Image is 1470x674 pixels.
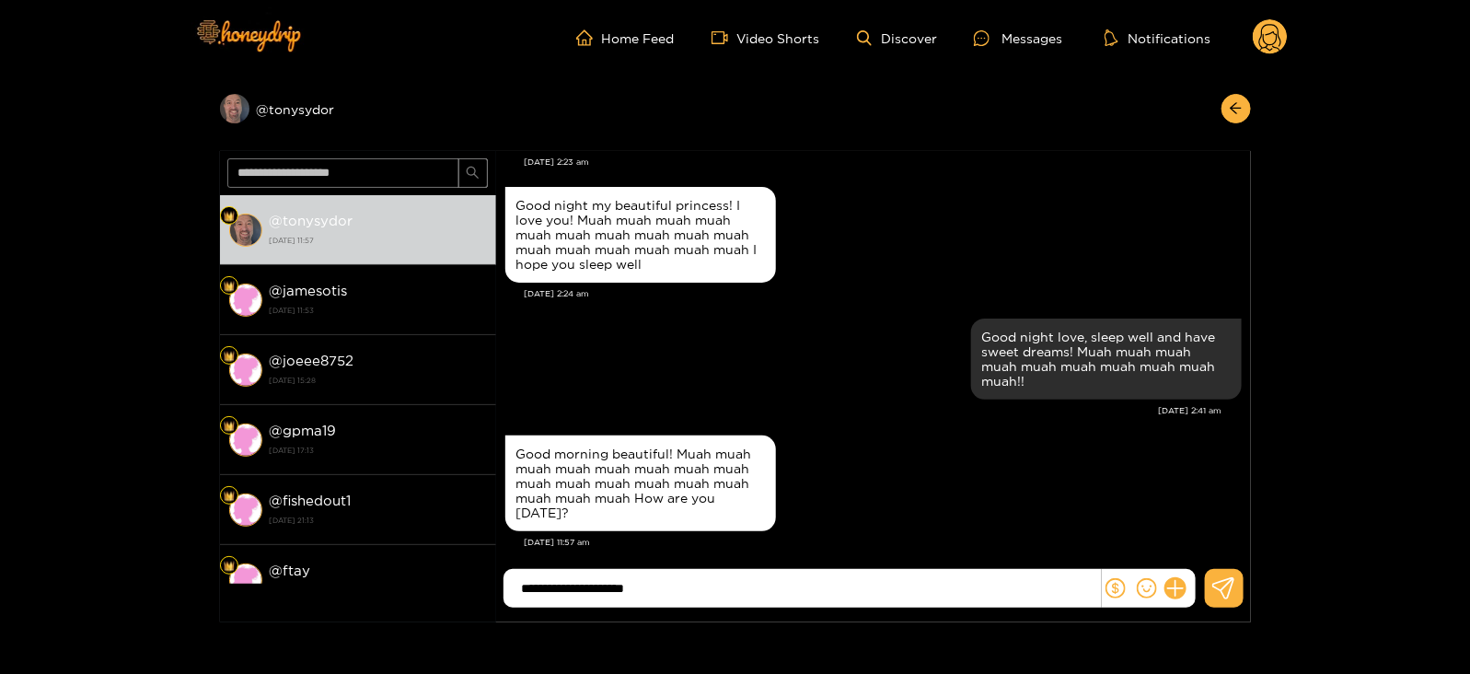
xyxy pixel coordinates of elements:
span: smile [1137,578,1157,598]
button: dollar [1102,575,1129,602]
div: Sep. 29, 2:41 am [971,319,1242,400]
img: Fan Level [224,421,235,432]
img: conversation [229,494,262,527]
a: Video Shorts [712,29,820,46]
img: Fan Level [224,351,235,362]
span: dollar [1105,578,1126,598]
strong: @ jamesotis [270,283,348,298]
img: conversation [229,564,262,597]
span: search [466,166,480,181]
a: Discover [857,30,937,46]
div: Good morning beautiful! Muah muah muah muah muah muah muah muah muah muah muah muah muah muah mua... [516,447,765,520]
img: Fan Level [224,211,235,222]
div: Good night my beautiful princess! I love you! Muah muah muah muah muah muah muah muah muah muah m... [516,198,765,272]
div: [DATE] 2:24 am [525,287,1242,300]
div: [DATE] 2:23 am [525,156,1242,168]
button: Notifications [1099,29,1216,47]
img: conversation [229,284,262,317]
span: video-camera [712,29,737,46]
div: Messages [974,28,1062,49]
div: [DATE] 2:41 am [505,404,1222,417]
img: Fan Level [224,281,235,292]
strong: [DATE] 11:57 [270,232,487,249]
strong: [DATE] 11:53 [270,302,487,319]
div: Sep. 29, 2:24 am [505,187,776,283]
div: @tonysydor [220,94,496,123]
img: Fan Level [224,561,235,572]
strong: @ fishedout1 [270,493,352,508]
strong: @ ftay [270,563,311,578]
button: search [458,158,488,188]
strong: [DATE] 17:13 [270,442,487,459]
span: arrow-left [1229,101,1243,117]
strong: @ gpma19 [270,423,337,438]
strong: [DATE] 21:13 [270,512,487,529]
strong: [DATE] 15:28 [270,372,487,389]
div: [DATE] 11:57 am [525,536,1242,549]
a: Home Feed [576,29,675,46]
div: Good night love, sleep well and have sweet dreams! Muah muah muah muah muah muah muah muah muah m... [982,330,1231,389]
strong: [DATE] 03:00 [270,582,487,598]
button: arrow-left [1221,94,1251,123]
img: Fan Level [224,491,235,502]
div: Sep. 29, 11:57 am [505,436,776,531]
strong: @ joeee8752 [270,353,354,368]
strong: @ tonysydor [270,213,353,228]
img: conversation [229,354,262,387]
img: conversation [229,214,262,247]
img: conversation [229,424,262,457]
span: home [576,29,602,46]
